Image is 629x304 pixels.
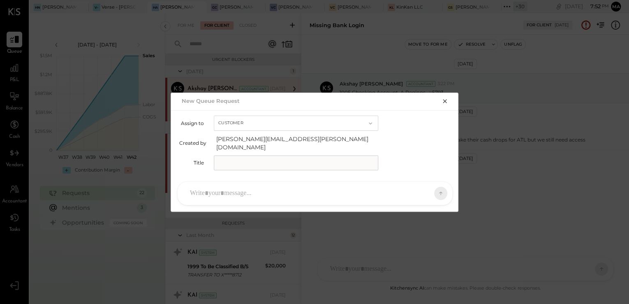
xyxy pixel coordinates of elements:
[179,120,204,126] label: Assign to
[179,140,206,146] label: Created by
[216,135,381,151] span: [PERSON_NAME][EMAIL_ADDRESS][PERSON_NAME][DOMAIN_NAME]
[182,97,240,104] h2: New Queue Request
[214,116,378,131] button: Customer
[179,160,204,166] label: Title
